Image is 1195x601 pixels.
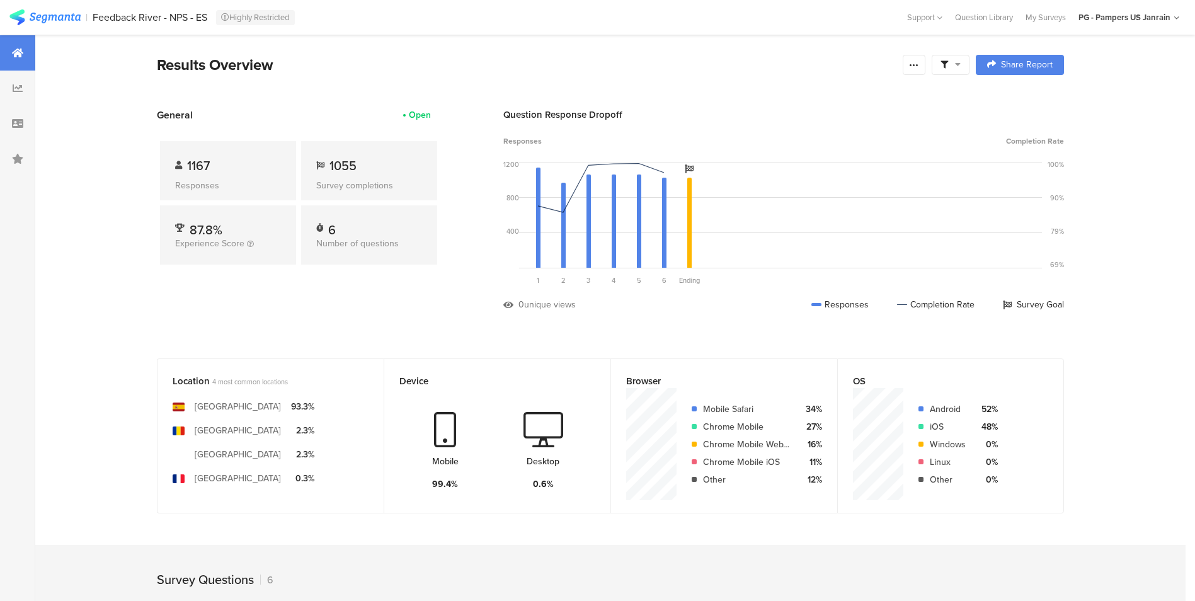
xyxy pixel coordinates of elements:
div: Other [930,473,966,486]
div: [GEOGRAPHIC_DATA] [195,472,281,485]
div: Location [173,374,348,388]
div: 12% [800,473,822,486]
div: Mobile Safari [703,403,790,416]
div: Other [703,473,790,486]
div: 800 [506,193,519,203]
div: 0 [518,298,524,311]
span: 1 [537,275,539,285]
div: Browser [626,374,801,388]
div: 0% [976,438,998,451]
div: 2.3% [291,448,314,461]
div: 34% [800,403,822,416]
div: Open [409,108,431,122]
div: Android [930,403,966,416]
div: 48% [976,420,998,433]
div: [GEOGRAPHIC_DATA] [195,448,281,461]
div: OS [853,374,1027,388]
a: Question Library [949,11,1019,23]
div: Completion Rate [897,298,975,311]
div: 100% [1048,159,1064,169]
div: Survey completions [316,179,422,192]
div: 52% [976,403,998,416]
div: Survey Goal [1003,298,1064,311]
div: Chrome Mobile iOS [703,455,790,469]
div: Support [907,8,942,27]
div: Chrome Mobile WebView [703,438,790,451]
div: [GEOGRAPHIC_DATA] [195,424,281,437]
span: 4 [612,275,615,285]
span: Number of questions [316,237,399,250]
div: 0.3% [291,472,314,485]
div: 0% [976,455,998,469]
div: Highly Restricted [216,10,295,25]
div: Windows [930,438,966,451]
div: iOS [930,420,966,433]
div: 400 [506,226,519,236]
span: 1055 [329,156,357,175]
div: Chrome Mobile [703,420,790,433]
span: 6 [662,275,666,285]
div: Ending [677,275,702,285]
i: Survey Goal [685,164,694,173]
div: 0.6% [533,478,554,491]
span: 2 [561,275,566,285]
span: General [157,108,193,122]
div: [GEOGRAPHIC_DATA] [195,400,281,413]
div: 93.3% [291,400,314,413]
img: segmanta logo [9,9,81,25]
div: 6 [260,573,273,587]
span: 87.8% [190,220,222,239]
div: 6 [328,220,336,233]
div: 1200 [503,159,519,169]
div: 27% [800,420,822,433]
span: 5 [637,275,641,285]
span: 1167 [187,156,210,175]
div: 69% [1050,260,1064,270]
div: 79% [1051,226,1064,236]
div: Results Overview [157,54,896,76]
div: 2.3% [291,424,314,437]
div: 0% [976,473,998,486]
div: 99.4% [432,478,458,491]
div: Linux [930,455,966,469]
a: My Surveys [1019,11,1072,23]
div: Responses [811,298,869,311]
div: 11% [800,455,822,469]
div: PG - Pampers US Janrain [1078,11,1170,23]
span: Share Report [1001,60,1053,69]
span: 3 [586,275,590,285]
div: Feedback River - NPS - ES [93,11,207,23]
div: Survey Questions [157,570,254,589]
div: 16% [800,438,822,451]
span: Completion Rate [1006,135,1064,147]
div: Question Response Dropoff [503,108,1064,122]
div: Responses [175,179,281,192]
span: Experience Score [175,237,244,250]
div: 90% [1050,193,1064,203]
div: Device [399,374,575,388]
span: Responses [503,135,542,147]
div: unique views [524,298,576,311]
div: Mobile [432,455,459,468]
span: 4 most common locations [212,377,288,387]
div: | [86,10,88,25]
div: Desktop [527,455,559,468]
